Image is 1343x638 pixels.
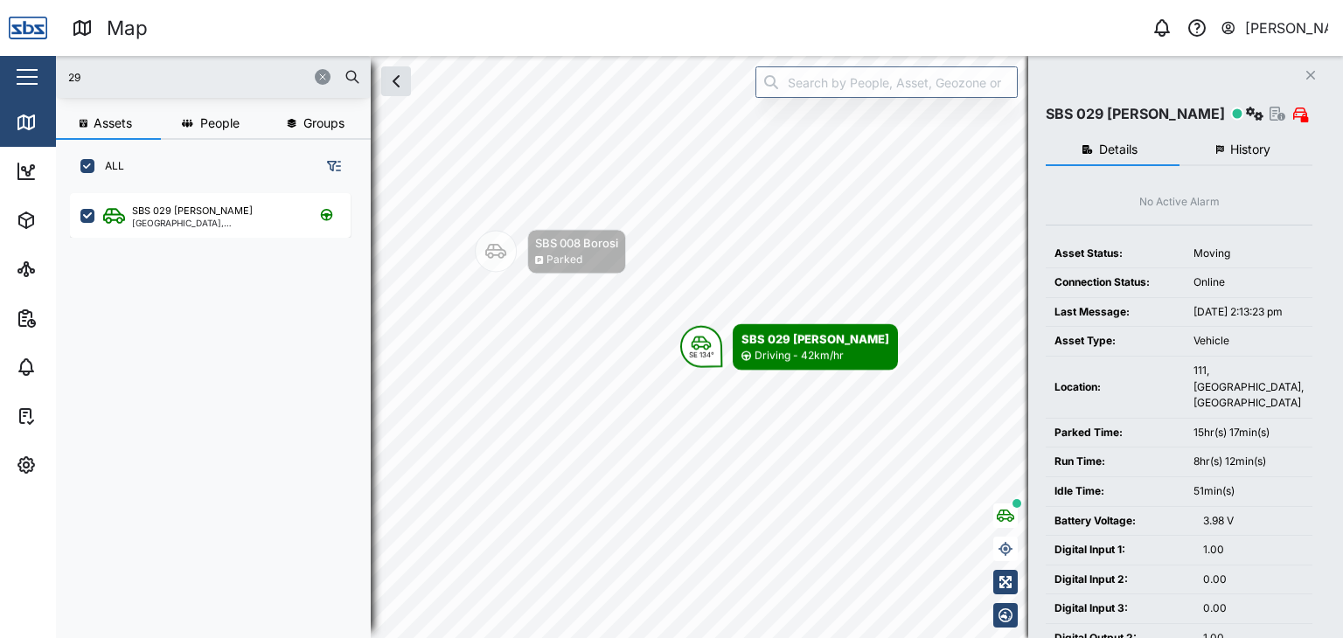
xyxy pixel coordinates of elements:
[45,455,108,475] div: Settings
[45,406,94,426] div: Tasks
[45,211,100,230] div: Assets
[689,351,714,358] div: SE 134°
[1054,304,1176,321] div: Last Message:
[94,117,132,129] span: Assets
[45,309,105,328] div: Reports
[1054,425,1176,441] div: Parked Time:
[1054,572,1186,588] div: Digital Input 2:
[1054,542,1186,558] div: Digital Input 1:
[1203,542,1304,558] div: 1.00
[45,260,87,279] div: Sites
[1203,513,1304,530] div: 3.98 V
[535,234,618,252] div: SBS 008 Borosi
[1193,454,1304,470] div: 8hr(s) 12min(s)
[1203,572,1304,588] div: 0.00
[70,187,370,624] div: grid
[1139,194,1220,211] div: No Active Alarm
[107,13,148,44] div: Map
[1193,246,1304,262] div: Moving
[546,253,582,269] div: Parked
[1193,274,1304,291] div: Online
[1220,16,1329,40] button: [PERSON_NAME]
[1054,600,1186,617] div: Digital Input 3:
[56,56,1343,638] canvas: Map
[741,329,889,347] div: SBS 029 [PERSON_NAME]
[1193,425,1304,441] div: 15hr(s) 17min(s)
[1230,143,1270,156] span: History
[1054,483,1176,500] div: Idle Time:
[45,162,124,181] div: Dashboard
[1046,103,1225,125] div: SBS 029 [PERSON_NAME]
[45,357,100,377] div: Alarms
[45,113,85,132] div: Map
[1054,274,1176,291] div: Connection Status:
[1054,246,1176,262] div: Asset Status:
[755,348,844,364] div: Driving - 42km/hr
[475,229,626,274] div: Map marker
[303,117,344,129] span: Groups
[1054,333,1176,350] div: Asset Type:
[1193,483,1304,500] div: 51min(s)
[1193,304,1304,321] div: [DATE] 2:13:23 pm
[1245,17,1329,39] div: [PERSON_NAME]
[1099,143,1138,156] span: Details
[132,204,253,218] div: SBS 029 [PERSON_NAME]
[1193,333,1304,350] div: Vehicle
[1203,600,1304,617] div: 0.00
[66,64,360,90] input: Search assets or drivers
[680,323,898,370] div: Map marker
[755,66,1018,98] input: Search by People, Asset, Geozone or Place
[200,117,240,129] span: People
[9,9,47,47] img: Main Logo
[1054,454,1176,470] div: Run Time:
[132,218,299,227] div: [GEOGRAPHIC_DATA], [GEOGRAPHIC_DATA]
[94,159,124,173] label: ALL
[1054,379,1176,396] div: Location:
[1193,363,1304,412] div: 111, [GEOGRAPHIC_DATA], [GEOGRAPHIC_DATA]
[1054,513,1186,530] div: Battery Voltage:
